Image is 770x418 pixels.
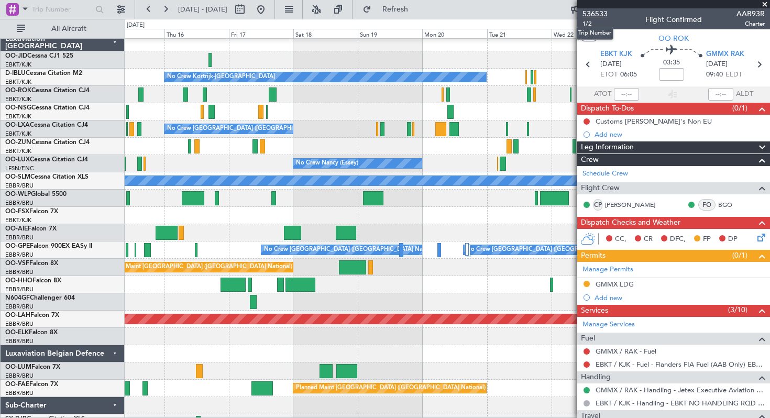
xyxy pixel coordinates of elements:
[296,380,486,396] div: Planned Maint [GEOGRAPHIC_DATA] ([GEOGRAPHIC_DATA] National)
[581,333,595,345] span: Fuel
[5,285,34,293] a: EBBR/BRU
[5,372,34,380] a: EBBR/BRU
[127,21,145,30] div: [DATE]
[5,191,67,197] a: OO-WLPGlobal 5500
[582,169,628,179] a: Schedule Crew
[732,250,747,261] span: (0/1)
[706,59,728,70] span: [DATE]
[100,29,164,38] div: Wed 15
[358,1,421,18] button: Refresh
[595,293,765,302] div: Add new
[5,381,58,388] a: OO-FAEFalcon 7X
[581,141,634,153] span: Leg Information
[5,251,34,259] a: EBBR/BRU
[5,157,30,163] span: OO-LUX
[167,121,343,137] div: No Crew [GEOGRAPHIC_DATA] ([GEOGRAPHIC_DATA] National)
[552,29,616,38] div: Wed 22
[5,389,34,397] a: EBBR/BRU
[5,364,60,370] a: OO-LUMFalcon 7X
[5,243,92,249] a: OO-GPEFalcon 900EX EASy II
[620,70,637,80] span: 06:05
[582,320,635,330] a: Manage Services
[600,49,632,60] span: EBKT KJK
[728,234,738,245] span: DP
[5,53,27,59] span: OO-JID
[5,53,73,59] a: OO-JIDCessna CJ1 525
[5,208,29,215] span: OO-FSX
[5,234,34,241] a: EBBR/BRU
[596,386,765,394] a: GMMX / RAK - Handling - Jetex Executive Aviation GMMX / RAK
[293,29,358,38] div: Sat 18
[663,58,680,68] span: 03:35
[5,191,31,197] span: OO-WLP
[5,312,59,318] a: OO-LAHFalcon 7X
[5,216,31,224] a: EBKT/KJK
[5,260,58,267] a: OO-VSFFalcon 8X
[5,87,31,94] span: OO-ROK
[5,208,58,215] a: OO-FSXFalcon 7X
[581,182,620,194] span: Flight Crew
[5,268,34,276] a: EBBR/BRU
[5,122,30,128] span: OO-LXA
[5,113,31,120] a: EBKT/KJK
[706,49,744,60] span: GMMX RAK
[732,103,747,114] span: (0/1)
[581,217,680,229] span: Dispatch Checks and Weather
[698,199,716,211] div: FO
[600,70,618,80] span: ETOT
[594,89,611,100] span: ATOT
[5,78,31,86] a: EBKT/KJK
[5,147,31,155] a: EBKT/KJK
[5,174,89,180] a: OO-SLMCessna Citation XLS
[596,117,712,126] div: Customs [PERSON_NAME]'s Non EU
[264,242,439,258] div: No Crew [GEOGRAPHIC_DATA] ([GEOGRAPHIC_DATA] National)
[605,200,655,210] a: [PERSON_NAME]
[728,304,747,315] span: (3/10)
[296,156,358,171] div: No Crew Nancy (Essey)
[103,259,292,275] div: Planned Maint [GEOGRAPHIC_DATA] ([GEOGRAPHIC_DATA] National)
[229,29,293,38] div: Fri 17
[167,69,275,85] div: No Crew Kortrijk-[GEOGRAPHIC_DATA]
[581,154,599,166] span: Crew
[5,295,75,301] a: N604GFChallenger 604
[718,200,742,210] a: BGO
[645,14,702,25] div: Flight Confirmed
[658,33,689,44] span: OO-ROK
[5,278,32,284] span: OO-HHO
[670,234,686,245] span: DFC,
[5,243,30,249] span: OO-GPE
[581,250,606,262] span: Permits
[178,5,227,14] span: [DATE] - [DATE]
[5,87,90,94] a: OO-ROKCessna Citation CJ4
[596,347,656,356] a: GMMX / RAK - Fuel
[596,360,765,369] a: EBKT / KJK - Fuel - Flanders FIA Fuel (AAB Only) EBKT / KJK
[5,157,88,163] a: OO-LUXCessna Citation CJ4
[581,305,608,317] span: Services
[12,20,114,37] button: All Aircraft
[644,234,653,245] span: CR
[422,29,487,38] div: Mon 20
[5,278,61,284] a: OO-HHOFalcon 8X
[5,226,57,232] a: OO-AIEFalcon 7X
[5,381,29,388] span: OO-FAE
[5,329,58,336] a: OO-ELKFalcon 8X
[581,371,611,383] span: Handling
[703,234,711,245] span: FP
[736,19,765,28] span: Charter
[5,320,34,328] a: EBBR/BRU
[706,70,723,80] span: 09:40
[5,260,29,267] span: OO-VSF
[466,242,642,258] div: No Crew [GEOGRAPHIC_DATA] ([GEOGRAPHIC_DATA] National)
[164,29,229,38] div: Thu 16
[373,6,417,13] span: Refresh
[5,130,31,138] a: EBKT/KJK
[5,139,90,146] a: OO-ZUNCessna Citation CJ4
[5,139,31,146] span: OO-ZUN
[5,70,26,76] span: D-IBLU
[595,130,765,139] div: Add new
[32,2,92,17] input: Trip Number
[581,103,634,115] span: Dispatch To-Dos
[5,337,34,345] a: EBBR/BRU
[596,280,634,289] div: GMMX LDG
[5,295,30,301] span: N604GF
